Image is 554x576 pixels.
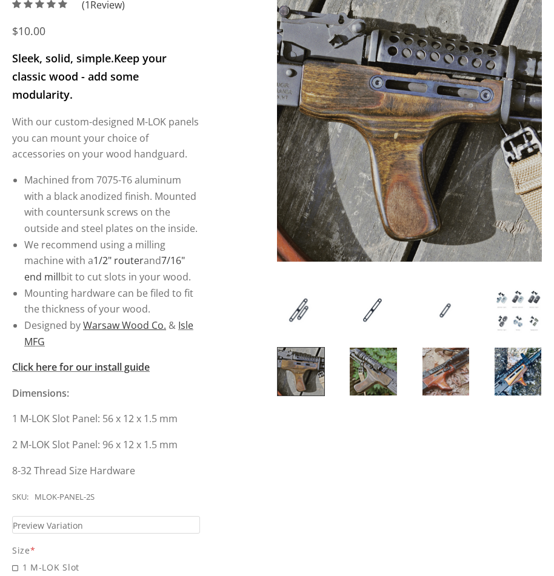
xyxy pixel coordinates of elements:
[12,491,28,504] div: SKU:
[24,254,185,283] a: 7/16" end mill
[422,286,469,334] img: DIY M-LOK Panel Inserts
[24,319,193,348] a: Isle MFG
[12,386,69,400] strong: Dimensions:
[12,411,200,427] p: 1 M-LOK Slot Panel: 56 x 12 x 1.5 mm
[83,319,166,332] a: Warsaw Wood Co.
[24,285,200,317] li: Mounting hardware can be filed to fit the thickness of your wood.
[422,348,469,396] img: DIY M-LOK Panel Inserts
[12,543,200,557] div: Size
[495,348,541,396] img: DIY M-LOK Panel Inserts
[24,172,200,237] li: Machined from 7075-T6 aluminum with a black anodized finish. Mounted with countersunk screws on t...
[24,237,200,285] li: We recommend using a milling machine with a and bit to cut slots in your wood.
[12,463,200,479] p: 8-32 Thread Size Hardware
[93,254,144,267] a: 1/2" router
[350,286,396,334] img: DIY M-LOK Panel Inserts
[12,51,114,65] strong: Sleek, solid, simple.
[12,437,200,453] p: 2 M-LOK Slot Panel: 96 x 12 x 1.5 mm
[12,360,150,374] a: Click here for our install guide
[278,348,324,396] img: DIY M-LOK Panel Inserts
[24,317,200,349] li: Designed by &
[278,286,324,334] img: DIY M-LOK Panel Inserts
[12,560,200,574] span: 1 M-LOK Slot
[495,286,541,334] img: DIY M-LOK Panel Inserts
[350,348,396,396] img: DIY M-LOK Panel Inserts
[12,516,200,534] a: Preview Variation
[12,24,45,38] span: $10.00
[35,491,95,504] div: MLOK-PANEL-2S
[12,115,199,161] span: With our custom-designed M-LOK panels you can mount your choice of accessories on your wood handg...
[13,518,83,532] span: Preview Variation
[12,51,167,102] strong: Keep your classic wood - add some modularity.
